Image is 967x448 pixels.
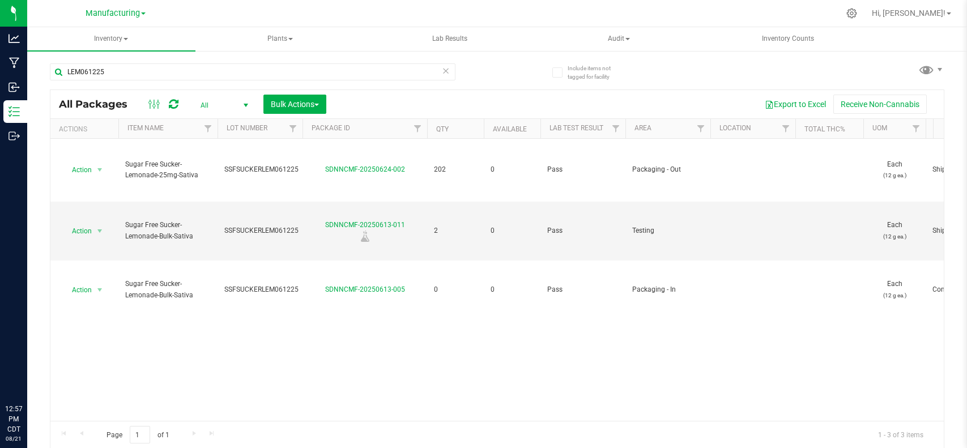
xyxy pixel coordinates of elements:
span: Lab Results [417,34,483,44]
a: Filter [199,119,218,138]
span: Clear [442,63,450,78]
div: Lab Sample [301,231,429,242]
span: Pass [547,225,619,236]
a: Audit [535,27,703,51]
p: 08/21 [5,434,22,443]
a: Inventory [27,27,195,51]
span: Action [62,162,92,178]
span: 1 - 3 of 3 items [869,426,932,443]
span: select [93,223,107,239]
span: Inventory Counts [747,34,829,44]
span: Action [62,223,92,239]
span: 0 [491,225,534,236]
span: Sugar Free Sucker-Lemonade-Bulk-Sativa [125,279,211,300]
span: Hi, [PERSON_NAME]! [872,8,945,18]
span: 202 [434,164,477,175]
p: (12 g ea.) [870,290,919,301]
span: Plants [197,28,364,50]
a: Filter [692,119,710,138]
inline-svg: Inbound [8,82,20,93]
span: Action [62,282,92,298]
a: SDNNCMF-20250613-011 [325,221,405,229]
a: Filter [408,119,427,138]
inline-svg: Outbound [8,130,20,142]
span: Manufacturing [86,8,140,18]
a: UOM [872,124,887,132]
a: Plants [197,27,365,51]
a: Filter [777,119,795,138]
span: 0 [434,284,477,295]
span: Bulk Actions [271,100,319,109]
span: Packaging - In [632,284,704,295]
inline-svg: Manufacturing [8,57,20,69]
div: Manage settings [845,8,859,19]
a: Total THC% [804,125,845,133]
span: Each [870,279,919,300]
span: Include items not tagged for facility [568,64,624,81]
a: Filter [907,119,926,138]
button: Bulk Actions [263,95,326,114]
p: 12:57 PM CDT [5,404,22,434]
span: select [93,162,107,178]
input: Search Package ID, Item Name, SKU, Lot or Part Number... [50,63,455,80]
span: Pass [547,164,619,175]
iframe: Resource center unread badge [33,356,47,369]
span: All Packages [59,98,139,110]
a: Lab Test Result [549,124,603,132]
a: Filter [607,119,625,138]
span: 0 [491,164,534,175]
span: Testing [632,225,704,236]
span: select [93,282,107,298]
a: Location [719,124,751,132]
button: Receive Non-Cannabis [833,95,927,114]
a: SDNNCMF-20250624-002 [325,165,405,173]
iframe: Resource center [11,357,45,391]
a: Inventory Counts [704,27,872,51]
span: Audit [535,28,702,50]
a: Lot Number [227,124,267,132]
p: (12 g ea.) [870,170,919,181]
p: (12 g ea.) [870,231,919,242]
span: Sugar Free Sucker-Lemonade-25mg-Sativa [125,159,211,181]
span: 0 [491,284,534,295]
input: 1 [130,426,150,443]
a: Lab Results [365,27,534,51]
span: Pass [547,284,619,295]
inline-svg: Analytics [8,33,20,44]
span: SSFSUCKERLEM061225 [224,225,299,236]
a: Area [634,124,651,132]
a: Item Name [127,124,164,132]
a: Package ID [312,124,350,132]
div: Actions [59,125,114,133]
span: 2 [434,225,477,236]
span: Page of 1 [97,426,178,443]
button: Export to Excel [757,95,833,114]
span: SSFSUCKERLEM061225 [224,284,299,295]
a: Available [493,125,527,133]
span: Each [870,220,919,241]
span: SSFSUCKERLEM061225 [224,164,299,175]
span: Packaging - Out [632,164,704,175]
a: SDNNCMF-20250613-005 [325,285,405,293]
inline-svg: Inventory [8,106,20,117]
a: Qty [436,125,449,133]
a: Filter [284,119,303,138]
span: Sugar Free Sucker-Lemonade-Bulk-Sativa [125,220,211,241]
span: Each [870,159,919,181]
